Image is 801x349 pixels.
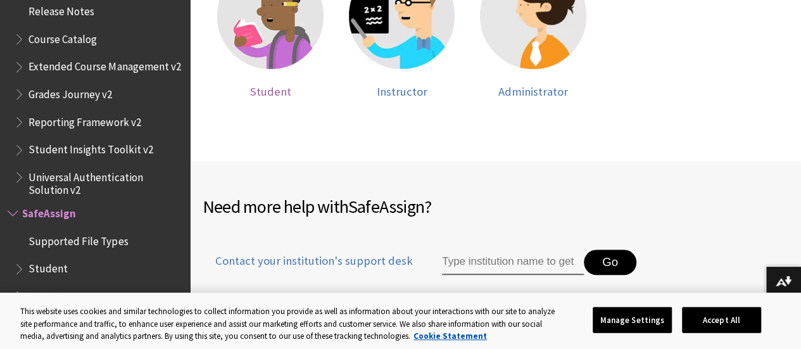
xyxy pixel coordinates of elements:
[249,84,291,99] span: Student
[28,231,128,248] span: Supported File Types
[22,203,76,220] span: SafeAssign
[28,111,141,129] span: Reporting Framework v2
[682,307,761,333] button: Accept All
[28,84,112,101] span: Grades Journey v2
[28,139,153,156] span: Student Insights Toolkit v2
[28,29,97,46] span: Course Catalog
[28,286,75,303] span: Instructor
[413,331,487,341] a: More information about your privacy, opens in a new tab
[584,250,636,275] button: Go
[28,258,68,276] span: Student
[8,203,182,334] nav: Book outline for Blackboard SafeAssign
[348,195,424,218] span: SafeAssign
[442,250,584,275] input: Type institution name to get support
[28,167,181,196] span: Universal Authentication Solution v2
[593,307,672,333] button: Manage Settings
[203,253,413,269] span: Contact your institution's support desk
[20,305,561,343] div: This website uses cookies and similar technologies to collect information you provide as well as ...
[377,84,427,99] span: Instructor
[203,193,788,220] h2: Need more help with ?
[28,56,180,73] span: Extended Course Management v2
[498,84,568,99] span: Administrator
[28,1,94,18] span: Release Notes
[203,253,413,284] a: Contact your institution's support desk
